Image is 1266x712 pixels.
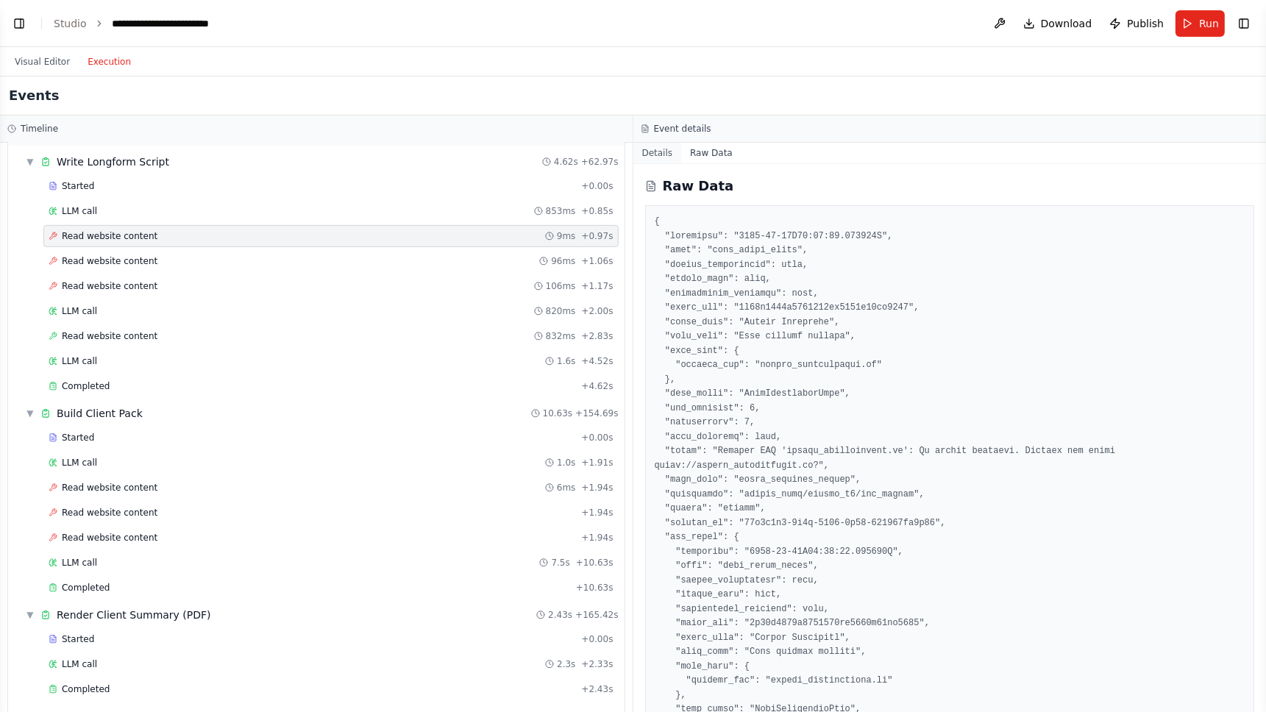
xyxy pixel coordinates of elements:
span: + 1.17s [581,280,613,292]
span: + 2.83s [581,330,613,342]
span: + 62.97s [581,156,619,168]
span: 4.62s [554,156,578,168]
span: 96ms [551,255,575,267]
span: Started [62,180,94,192]
button: Show left sidebar [9,13,29,34]
h3: Event details [654,123,711,135]
div: Build Client Pack [57,406,143,421]
a: Studio [54,18,87,29]
span: + 165.42s [575,609,618,621]
span: Read website content [62,230,157,242]
span: Download [1041,16,1092,31]
span: 2.43s [548,609,572,621]
span: LLM call [62,205,97,217]
span: Completed [62,683,110,695]
span: + 1.94s [581,482,613,494]
span: + 1.06s [581,255,613,267]
span: + 1.91s [581,457,613,469]
span: + 1.94s [581,532,613,544]
span: 820ms [546,305,576,317]
span: 1.0s [557,457,575,469]
span: LLM call [62,557,97,569]
span: LLM call [62,305,97,317]
span: + 0.85s [581,205,613,217]
h3: Timeline [21,123,58,135]
h2: Raw Data [663,176,734,196]
span: ▼ [26,407,35,419]
nav: breadcrumb [54,16,237,31]
span: Read website content [62,507,157,519]
span: 10.63s [543,407,573,419]
button: Raw Data [681,143,742,163]
span: Started [62,432,94,444]
span: Run [1199,16,1219,31]
span: Read website content [62,532,157,544]
div: Render Client Summary (PDF) [57,608,211,622]
span: LLM call [62,658,97,670]
span: 2.3s [557,658,575,670]
span: Read website content [62,280,157,292]
span: 9ms [557,230,576,242]
button: Download [1017,10,1098,37]
span: LLM call [62,355,97,367]
span: + 0.00s [581,633,613,645]
span: + 2.43s [581,683,613,695]
span: Publish [1127,16,1164,31]
span: 106ms [546,280,576,292]
span: + 10.63s [576,557,614,569]
button: Execution [79,53,140,71]
span: + 2.00s [581,305,613,317]
span: + 0.97s [581,230,613,242]
button: Run [1176,10,1225,37]
span: LLM call [62,457,97,469]
span: + 4.52s [581,355,613,367]
span: ▼ [26,609,35,621]
span: 832ms [546,330,576,342]
span: + 10.63s [576,582,614,594]
span: 6ms [557,482,576,494]
span: 7.5s [551,557,569,569]
button: Details [633,143,682,163]
span: + 4.62s [581,380,613,392]
h2: Events [9,85,59,106]
span: Read website content [62,482,157,494]
span: + 1.94s [581,507,613,519]
span: 1.6s [557,355,575,367]
span: Completed [62,582,110,594]
div: Write Longform Script [57,154,169,169]
span: Read website content [62,330,157,342]
span: 853ms [546,205,576,217]
span: Completed [62,380,110,392]
span: + 154.69s [575,407,618,419]
span: Read website content [62,255,157,267]
span: + 0.00s [581,432,613,444]
span: + 2.33s [581,658,613,670]
button: Visual Editor [6,53,79,71]
button: Show right sidebar [1234,13,1254,34]
span: ▼ [26,156,35,168]
span: Started [62,633,94,645]
span: + 0.00s [581,180,613,192]
button: Publish [1103,10,1170,37]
